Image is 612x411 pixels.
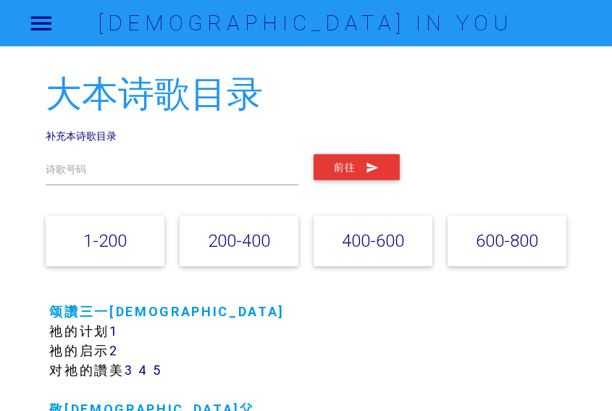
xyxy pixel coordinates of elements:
[46,75,566,114] h2: 大本诗歌目录
[109,342,119,359] a: 2
[138,362,148,378] a: 4
[125,362,134,378] a: 3
[476,230,538,251] a: 600-800
[109,323,119,339] a: 1
[342,230,404,251] a: 400-600
[208,230,270,251] a: 200-400
[314,154,400,180] button: 前往
[46,130,117,143] a: 补充本诗歌目录
[49,303,285,320] a: 颂讚三一[DEMOGRAPHIC_DATA]
[46,162,86,177] label: 诗歌号码
[153,362,162,378] a: 5
[83,230,127,251] a: 1-200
